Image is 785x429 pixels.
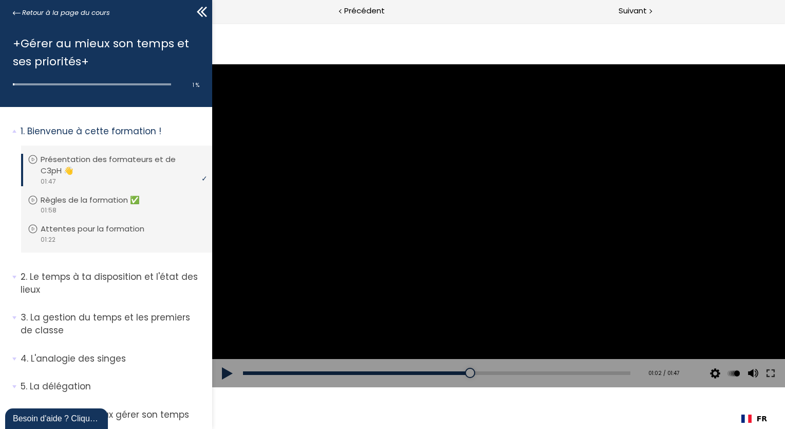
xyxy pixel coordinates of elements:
div: Language Switcher [734,408,775,429]
button: Video quality [495,336,511,365]
span: 1 % [193,81,199,89]
p: La délégation [21,380,204,393]
span: 5. [21,380,27,393]
span: 4. [21,352,28,365]
p: Les lois pour mieux gérer son temps [21,408,204,421]
span: Précédent [344,5,385,17]
p: Règles de la formation ✅ [41,194,155,206]
span: 2. [21,271,27,283]
h1: +Gérer au mieux son temps et ses priorités+ [13,34,194,70]
button: Play back rate [514,336,529,365]
p: Présentation des formateurs et de C3pH 👋 [41,154,203,176]
p: La gestion du temps et les premiers de classe [21,311,204,336]
p: Le temps à ta disposition et l'état des lieux [21,271,204,296]
span: 3. [21,311,28,324]
a: FR [741,415,767,423]
span: 01:47 [40,177,56,186]
span: Suivant [619,5,647,17]
span: 1. [21,125,25,138]
p: L'analogie des singes [21,352,204,365]
span: Retour à la page du cours [22,7,110,19]
p: Bienvenue à cette formation ! [21,125,204,138]
span: 01:58 [40,206,57,215]
iframe: chat widget [5,406,110,429]
a: Retour à la page du cours [13,7,110,19]
div: 01:02 / 01:47 [427,346,467,355]
button: Volume [532,336,548,365]
div: Modifier la vitesse de lecture [512,336,531,365]
img: Français flag [741,415,752,423]
div: Language selected: Français [734,408,775,429]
